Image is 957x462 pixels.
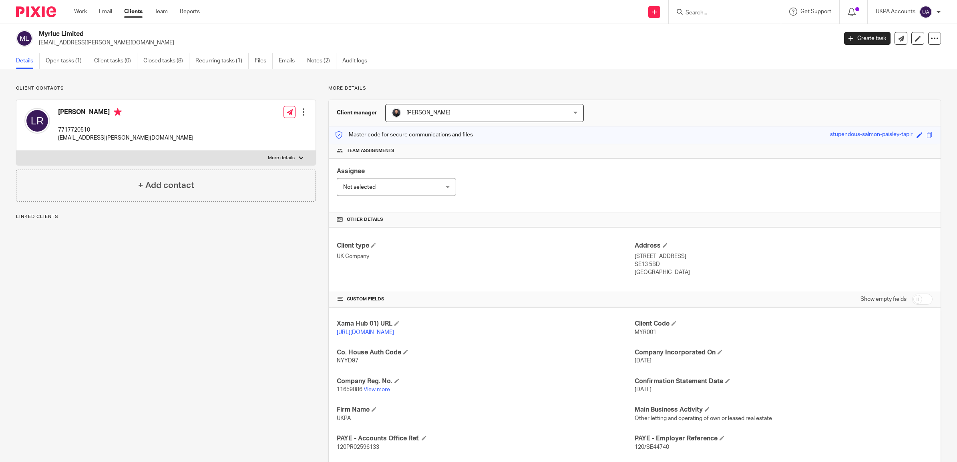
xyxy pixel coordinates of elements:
[342,53,373,69] a: Audit logs
[337,387,362,392] span: 11659086
[635,387,651,392] span: [DATE]
[124,8,143,16] a: Clients
[307,53,336,69] a: Notes (2)
[337,406,635,414] h4: Firm Name
[347,216,383,223] span: Other details
[16,214,316,220] p: Linked clients
[406,110,450,116] span: [PERSON_NAME]
[635,348,933,357] h4: Company Incorporated On
[268,155,295,161] p: More details
[876,8,915,16] p: UKPA Accounts
[39,30,674,38] h2: Myrluc Limited
[635,252,933,260] p: [STREET_ADDRESS]
[99,8,112,16] a: Email
[347,148,394,154] span: Team assignments
[635,242,933,250] h4: Address
[337,434,635,443] h4: PAYE - Accounts Office Ref.
[74,8,87,16] a: Work
[635,330,656,335] span: MYR001
[337,168,365,174] span: Assignee
[337,358,358,364] span: NYYD97
[58,126,193,134] p: 7717720510
[337,330,394,335] a: [URL][DOMAIN_NAME]
[195,53,249,69] a: Recurring tasks (1)
[635,377,933,386] h4: Confirmation Statement Date
[16,6,56,17] img: Pixie
[328,85,941,92] p: More details
[635,358,651,364] span: [DATE]
[860,295,907,303] label: Show empty fields
[635,268,933,276] p: [GEOGRAPHIC_DATA]
[635,416,772,421] span: Other letting and operating of own or leased real estate
[279,53,301,69] a: Emails
[155,8,168,16] a: Team
[58,108,193,118] h4: [PERSON_NAME]
[94,53,137,69] a: Client tasks (0)
[343,184,376,190] span: Not selected
[16,53,40,69] a: Details
[143,53,189,69] a: Closed tasks (8)
[337,320,635,328] h4: Xama Hub 01) URL
[138,179,194,192] h4: + Add contact
[39,39,832,47] p: [EMAIL_ADDRESS][PERSON_NAME][DOMAIN_NAME]
[800,9,831,14] span: Get Support
[114,108,122,116] i: Primary
[635,260,933,268] p: SE13 5BD
[337,252,635,260] p: UK Company
[46,53,88,69] a: Open tasks (1)
[685,10,757,17] input: Search
[16,85,316,92] p: Client contacts
[16,30,33,47] img: svg%3E
[635,320,933,328] h4: Client Code
[337,348,635,357] h4: Co. House Auth Code
[24,108,50,134] img: svg%3E
[919,6,932,18] img: svg%3E
[830,130,913,140] div: stupendous-salmon-paisley-tapir
[635,406,933,414] h4: Main Business Activity
[255,53,273,69] a: Files
[335,131,473,139] p: Master code for secure communications and files
[337,109,377,117] h3: Client manager
[392,108,401,118] img: My%20Photo.jpg
[337,377,635,386] h4: Company Reg. No.
[337,444,379,450] span: 120PR02596133
[337,242,635,250] h4: Client type
[337,296,635,302] h4: CUSTOM FIELDS
[635,444,669,450] span: 120/SE44740
[364,387,390,392] a: View more
[180,8,200,16] a: Reports
[337,416,351,421] span: UKPA
[58,134,193,142] p: [EMAIL_ADDRESS][PERSON_NAME][DOMAIN_NAME]
[635,434,933,443] h4: PAYE - Employer Reference
[844,32,891,45] a: Create task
